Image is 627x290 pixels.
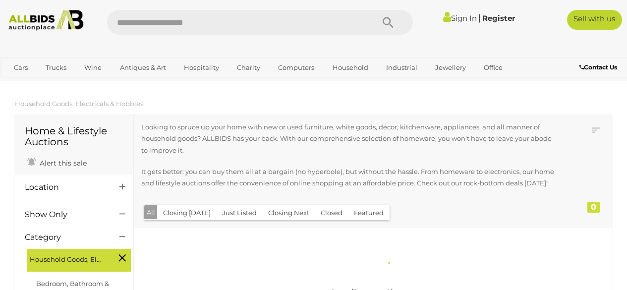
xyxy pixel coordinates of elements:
[7,76,41,92] a: Sports
[25,125,123,147] h1: Home & Lifestyle Auctions
[4,10,87,31] img: Allbids.com.au
[363,10,413,35] button: Search
[579,63,617,71] b: Contact Us
[230,59,267,76] a: Charity
[429,59,472,76] a: Jewellery
[478,12,481,23] span: |
[7,59,34,76] a: Cars
[315,205,348,221] button: Closed
[114,59,172,76] a: Antiques & Art
[15,100,143,108] a: Household Goods, Electricals & Hobbies
[46,76,129,92] a: [GEOGRAPHIC_DATA]
[443,13,477,23] a: Sign In
[78,59,108,76] a: Wine
[482,13,515,23] a: Register
[262,205,315,221] button: Closing Next
[567,10,622,30] a: Sell with us
[326,59,375,76] a: Household
[157,205,217,221] button: Closing [DATE]
[216,205,263,221] button: Just Listed
[37,159,87,168] span: Alert this sale
[177,59,226,76] a: Hospitality
[579,62,620,73] a: Contact Us
[477,59,509,76] a: Office
[25,155,89,170] a: Alert this sale
[272,59,321,76] a: Computers
[587,202,600,213] div: 0
[141,166,559,189] p: It gets better: you can buy them all at a bargain (no hyperbole), but without the hassle. From ho...
[380,59,424,76] a: Industrial
[141,121,559,156] p: Looking to spruce up your home with new or used furniture, white goods, décor, kitchenware, appli...
[25,210,105,219] h4: Show Only
[25,233,105,242] h4: Category
[30,251,104,265] span: Household Goods, Electricals & Hobbies
[25,183,105,192] h4: Location
[39,59,73,76] a: Trucks
[348,205,390,221] button: Featured
[144,205,158,220] button: All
